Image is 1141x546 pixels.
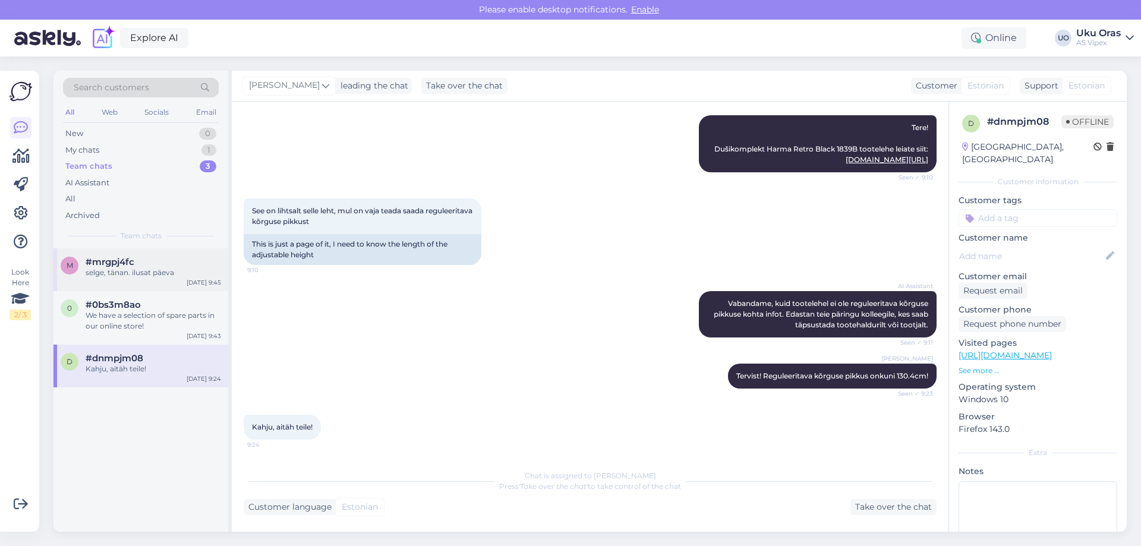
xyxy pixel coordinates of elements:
[67,357,73,366] span: d
[1076,29,1121,38] div: Uku Oras
[628,4,663,15] span: Enable
[519,482,588,491] i: 'Take over the chat'
[74,81,149,94] span: Search customers
[187,374,221,383] div: [DATE] 9:24
[10,80,32,103] img: Askly Logo
[142,105,171,120] div: Socials
[967,80,1004,92] span: Estonian
[199,128,216,140] div: 0
[959,411,1117,423] p: Browser
[846,155,928,164] a: [DOMAIN_NAME][URL]
[1076,38,1121,48] div: AS Vipex
[200,160,216,172] div: 3
[86,257,134,267] span: #mrgpj4fc
[959,250,1104,263] input: Add name
[736,371,928,380] span: Tervist! Reguleeritava kõrguse pikkus onkuni 130.4cm!
[959,365,1117,376] p: See more ...
[247,266,292,274] span: 9:10
[63,105,77,120] div: All
[65,193,75,205] div: All
[959,176,1117,187] div: Customer information
[1055,30,1071,46] div: UO
[65,128,83,140] div: New
[244,234,481,265] div: This is just a page of it, I need to know the length of the adjustable height
[10,310,31,320] div: 2 / 3
[86,267,221,278] div: selge, tänan. ilusat päeva
[888,173,933,182] span: Seen ✓ 9:10
[86,364,221,374] div: Kahju, aitäh teile!
[888,338,933,347] span: Seen ✓ 9:11
[911,80,957,92] div: Customer
[249,79,320,92] span: [PERSON_NAME]
[968,119,974,128] span: d
[90,26,115,51] img: explore-ai
[65,210,100,222] div: Archived
[959,465,1117,478] p: Notes
[959,423,1117,435] p: Firefox 143.0
[850,499,937,515] div: Take over the chat
[247,440,292,449] span: 9:24
[342,501,378,513] span: Estonian
[888,389,933,398] span: Seen ✓ 9:23
[421,78,508,94] div: Take over the chat
[959,232,1117,244] p: Customer name
[1061,115,1114,128] span: Offline
[987,115,1061,129] div: # dnmpjm08
[65,177,109,189] div: AI Assistant
[1068,80,1105,92] span: Estonian
[67,304,72,313] span: 0
[65,160,112,172] div: Team chats
[959,337,1117,349] p: Visited pages
[1020,80,1058,92] div: Support
[121,231,162,241] span: Team chats
[187,278,221,287] div: [DATE] 9:45
[959,194,1117,207] p: Customer tags
[1076,29,1134,48] a: Uku OrasAS Vipex
[252,422,313,431] span: Kahju, aitäh teile!
[336,80,408,92] div: leading the chat
[120,28,188,48] a: Explore AI
[959,393,1117,406] p: Windows 10
[86,299,141,310] span: #0bs3m8ao
[67,261,73,270] span: m
[959,270,1117,283] p: Customer email
[252,206,474,226] span: See on lihtsalt selle leht, mul on vaja teada saada reguleeritava kõrguse pikkust
[959,283,1027,299] div: Request email
[959,304,1117,316] p: Customer phone
[187,332,221,340] div: [DATE] 9:43
[99,105,120,120] div: Web
[959,381,1117,393] p: Operating system
[959,447,1117,458] div: Extra
[86,353,143,364] span: #dnmpjm08
[714,299,930,329] span: Vabandame, kuid tootelehel ei ole reguleeritava kõrguse pikkuse kohta infot. Edastan teie päringu...
[959,316,1066,332] div: Request phone number
[962,141,1093,166] div: [GEOGRAPHIC_DATA], [GEOGRAPHIC_DATA]
[959,209,1117,227] input: Add a tag
[244,501,332,513] div: Customer language
[525,471,656,480] span: Chat is assigned to [PERSON_NAME]
[201,144,216,156] div: 1
[65,144,99,156] div: My chats
[959,350,1052,361] a: [URL][DOMAIN_NAME]
[10,267,31,320] div: Look Here
[194,105,219,120] div: Email
[888,282,933,291] span: AI Assistant
[86,310,221,332] div: We have a selection of spare parts in our online store!
[962,27,1026,49] div: Online
[882,354,933,363] span: [PERSON_NAME]
[499,482,681,491] span: Press to take control of the chat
